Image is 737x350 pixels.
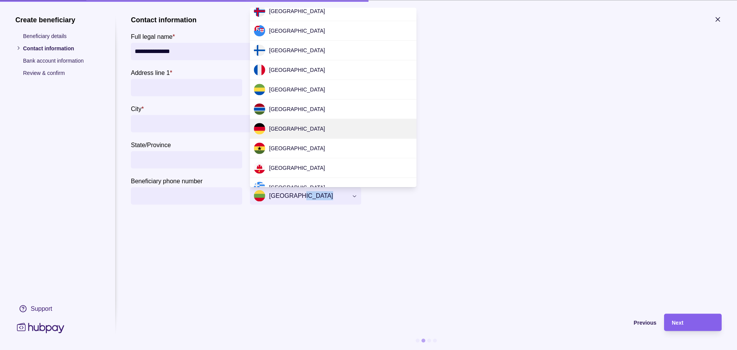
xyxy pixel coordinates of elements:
[269,145,325,151] span: [GEOGRAPHIC_DATA]
[254,45,265,56] img: fi
[254,64,265,76] img: fr
[254,25,265,36] img: fj
[254,84,265,95] img: ga
[254,5,265,17] img: fo
[269,28,325,34] span: [GEOGRAPHIC_DATA]
[269,165,325,171] span: [GEOGRAPHIC_DATA]
[269,47,325,53] span: [GEOGRAPHIC_DATA]
[269,8,325,14] span: [GEOGRAPHIC_DATA]
[269,106,325,112] span: [GEOGRAPHIC_DATA]
[269,126,325,132] span: [GEOGRAPHIC_DATA]
[254,162,265,174] img: gi
[254,123,265,134] img: de
[254,182,265,193] img: gr
[269,184,325,191] span: [GEOGRAPHIC_DATA]
[269,86,325,93] span: [GEOGRAPHIC_DATA]
[269,67,325,73] span: [GEOGRAPHIC_DATA]
[254,103,265,115] img: gm
[254,143,265,154] img: gh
